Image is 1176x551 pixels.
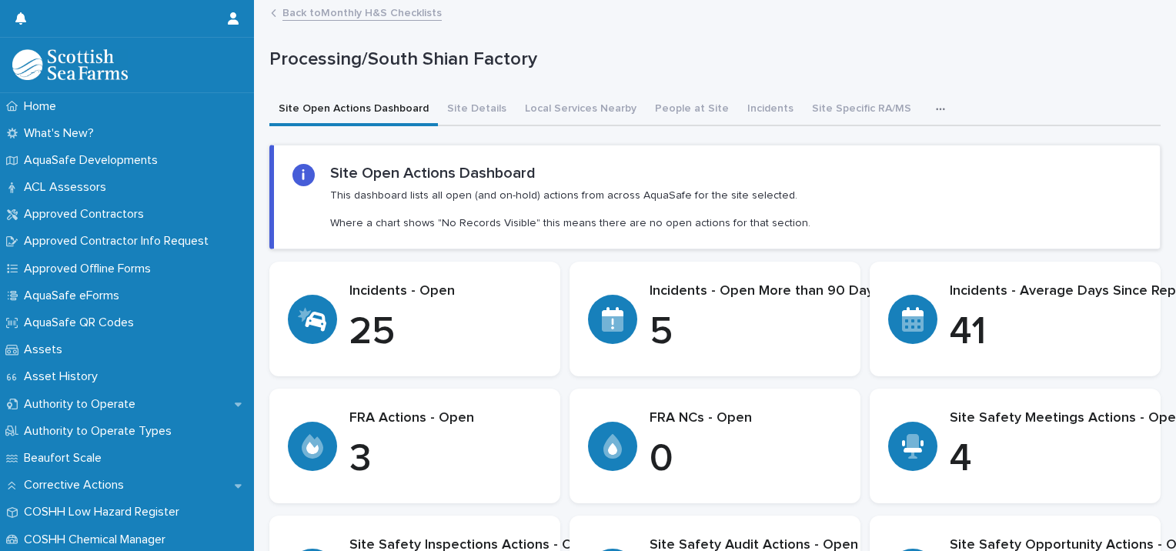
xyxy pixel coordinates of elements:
p: AquaSafe Developments [18,153,170,168]
p: This dashboard lists all open (and on-hold) actions from across AquaSafe for the site selected. W... [330,189,810,231]
p: Assets [18,342,75,357]
p: Approved Contractors [18,207,156,222]
p: Authority to Operate [18,397,148,412]
p: 5 [650,309,880,356]
p: Corrective Actions [18,478,136,493]
button: Site Details [438,94,516,126]
p: Incidents - Open [349,283,542,300]
h2: Site Open Actions Dashboard [330,164,536,182]
button: Incidents [738,94,803,126]
button: Local Services Nearby [516,94,646,126]
button: Site Open Actions Dashboard [269,94,438,126]
p: Home [18,99,68,114]
a: Back toMonthly H&S Checklists [282,3,442,21]
p: Authority to Operate Types [18,424,184,439]
p: What's New? [18,126,106,141]
p: Beaufort Scale [18,451,114,466]
p: COSHH Low Hazard Register [18,505,192,519]
p: FRA NCs - Open [650,410,842,427]
p: AquaSafe QR Codes [18,316,146,330]
button: People at Site [646,94,738,126]
button: Site Specific RA/MS [803,94,920,126]
p: Incidents - Open More than 90 Days [650,283,880,300]
p: COSHH Chemical Manager [18,533,178,547]
p: Processing/South Shian Factory [269,48,1154,71]
p: Approved Contractor Info Request [18,234,221,249]
p: 25 [349,309,542,356]
p: 3 [349,436,542,483]
p: Asset History [18,369,110,384]
p: ACL Assessors [18,180,119,195]
p: AquaSafe eForms [18,289,132,303]
p: 0 [650,436,842,483]
p: FRA Actions - Open [349,410,542,427]
p: Approved Offline Forms [18,262,163,276]
img: bPIBxiqnSb2ggTQWdOVV [12,49,128,80]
